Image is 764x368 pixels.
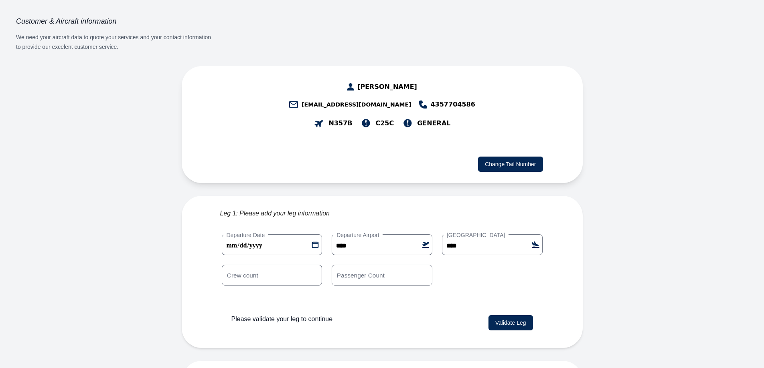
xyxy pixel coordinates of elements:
span: C25C [375,119,394,128]
span: [PERSON_NAME] [357,82,417,92]
span: Leg 1: [220,209,238,218]
label: [GEOGRAPHIC_DATA] [444,231,509,239]
span: [EMAIL_ADDRESS][DOMAIN_NAME] [302,101,411,109]
label: Passenger Count [333,271,388,280]
label: Departure Date [223,231,268,239]
span: Please add your leg information [239,209,330,218]
label: Departure Airport [333,231,383,239]
p: Please validate your leg to continue [231,314,333,324]
button: Validate Leg [488,315,533,330]
h3: Customer & Aircraft information [16,16,217,26]
span: N357B [328,119,352,128]
span: We need your aircraft data to quote your services and your contact information to provide our exc... [16,34,211,50]
label: Crew count [223,271,261,280]
span: GENERAL [417,119,450,128]
span: 4357704586 [430,100,475,109]
button: Change Tail Number [478,157,543,172]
